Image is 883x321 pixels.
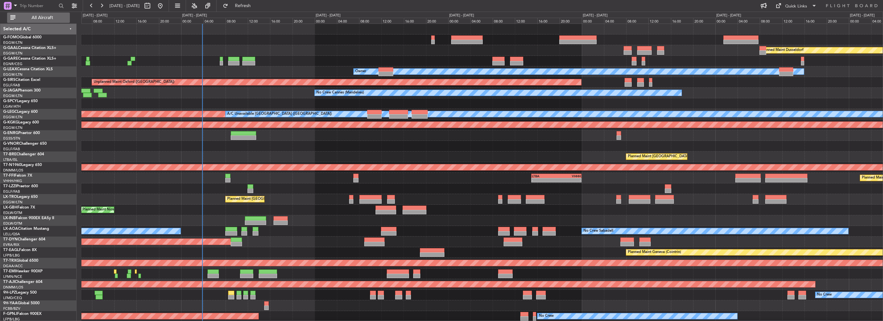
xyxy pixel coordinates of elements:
[493,18,515,24] div: 08:00
[83,13,107,18] div: [DATE] - [DATE]
[716,13,741,18] div: [DATE] - [DATE]
[3,110,17,114] span: G-LEGC
[3,115,23,120] a: EGGW/LTN
[3,83,20,88] a: EGLF/FAB
[3,184,16,188] span: T7-LZZI
[227,109,332,119] div: A/C Unavailable [GEOGRAPHIC_DATA] ([GEOGRAPHIC_DATA])
[355,67,366,76] div: Owner
[3,35,42,39] a: G-FOMOGlobal 6000
[3,280,15,284] span: T7-AJI
[556,178,581,182] div: -
[293,18,315,24] div: 20:00
[3,206,17,209] span: LX-GBH
[315,18,337,24] div: 00:00
[671,18,693,24] div: 16:00
[227,194,329,204] div: Planned Maint [GEOGRAPHIC_DATA] ([GEOGRAPHIC_DATA])
[3,259,38,263] a: T7-TRXGlobal 6500
[532,174,556,178] div: LTBA
[3,195,38,199] a: LX-TROLegacy 650
[3,210,22,215] a: EDLW/DTM
[583,226,613,236] div: No Crew Sabadell
[20,1,57,11] input: Trip Number
[3,179,22,183] a: VHHH/HKG
[3,163,42,167] a: T7-N1960Legacy 650
[626,18,648,24] div: 08:00
[3,248,37,252] a: T7-EAGLFalcon 8X
[3,259,16,263] span: T7-TRX
[738,18,760,24] div: 04:00
[3,174,32,178] a: T7-FFIFalcon 7X
[3,121,39,124] a: G-KGKGLegacy 600
[3,163,21,167] span: T7-N1960
[449,13,474,18] div: [DATE] - [DATE]
[772,1,820,11] button: Quick Links
[229,4,256,8] span: Refresh
[270,18,292,24] div: 16:00
[220,1,258,11] button: Refresh
[556,174,581,178] div: VHHH
[3,238,45,241] a: T7-DYNChallenger 604
[3,57,56,61] a: G-GARECessna Citation XLS+
[3,285,23,290] a: DNMM/LOS
[3,168,23,173] a: DNMM/LOS
[3,152,16,156] span: T7-BRE
[3,221,22,226] a: EDLW/DTM
[3,136,20,141] a: EGSS/STN
[715,18,738,24] div: 00:00
[203,18,226,24] div: 04:00
[316,13,340,18] div: [DATE] - [DATE]
[3,110,38,114] a: G-LEGCLegacy 600
[3,40,23,45] a: EGGW/LTN
[583,13,608,18] div: [DATE] - [DATE]
[226,18,248,24] div: 08:00
[532,178,556,182] div: -
[3,67,17,71] span: G-LEAX
[3,269,42,273] a: T7-EMIHawker 900XP
[785,3,807,10] div: Quick Links
[761,45,804,55] div: Planned Maint Dusseldorf
[3,301,18,305] span: 9H-YAA
[3,291,37,295] a: 9H-LPZLegacy 500
[850,13,875,18] div: [DATE] - [DATE]
[3,306,20,311] a: FCBB/BZV
[3,195,17,199] span: LX-TRO
[3,301,40,305] a: 9H-YAAGlobal 5000
[3,72,23,77] a: EGGW/LTN
[109,3,140,9] span: [DATE] - [DATE]
[3,232,20,237] a: LELL/QSA
[3,253,20,258] a: LFPB/LBG
[3,99,38,103] a: G-SPCYLegacy 650
[136,18,159,24] div: 16:00
[693,18,715,24] div: 20:00
[3,131,18,135] span: G-ENRG
[3,46,56,50] a: G-GAALCessna Citation XLS+
[3,238,18,241] span: T7-DYN
[3,242,19,247] a: EVRA/RIX
[3,184,38,188] a: T7-LZZIPraetor 600
[849,18,871,24] div: 00:00
[782,18,804,24] div: 12:00
[337,18,359,24] div: 04:00
[3,200,23,205] a: EGGW/LTN
[94,77,174,87] div: Unplanned Maint Oxford ([GEOGRAPHIC_DATA])
[3,174,14,178] span: T7-FFI
[92,18,114,24] div: 08:00
[3,57,18,61] span: G-GARE
[560,18,582,24] div: 20:00
[760,18,782,24] div: 08:00
[3,274,22,279] a: LFMN/NCE
[82,205,154,215] div: Planned Maint Nice ([GEOGRAPHIC_DATA])
[827,18,849,24] div: 20:00
[515,18,537,24] div: 12:00
[3,51,23,56] a: EGGW/LTN
[3,157,18,162] a: LTBA/ISL
[3,189,20,194] a: EGLF/FAB
[17,15,68,20] span: All Aircraft
[3,121,18,124] span: G-KGKG
[537,18,560,24] div: 16:00
[3,104,21,109] a: LGAV/ATH
[159,18,181,24] div: 20:00
[3,264,23,268] a: DGAA/ACC
[181,18,203,24] div: 00:00
[3,142,47,146] a: G-VNORChallenger 650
